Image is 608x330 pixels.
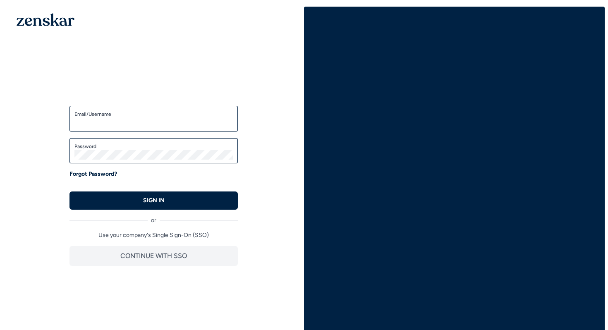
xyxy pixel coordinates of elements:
p: SIGN IN [143,196,165,205]
a: Forgot Password? [69,170,117,178]
label: Password [74,143,233,150]
button: CONTINUE WITH SSO [69,246,238,266]
img: 1OGAJ2xQqyY4LXKgY66KYq0eOWRCkrZdAb3gUhuVAqdWPZE9SRJmCz+oDMSn4zDLXe31Ii730ItAGKgCKgCCgCikA4Av8PJUP... [17,13,74,26]
label: Email/Username [74,111,233,117]
button: SIGN IN [69,191,238,210]
div: or [69,210,238,225]
p: Use your company's Single Sign-On (SSO) [69,231,238,239]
